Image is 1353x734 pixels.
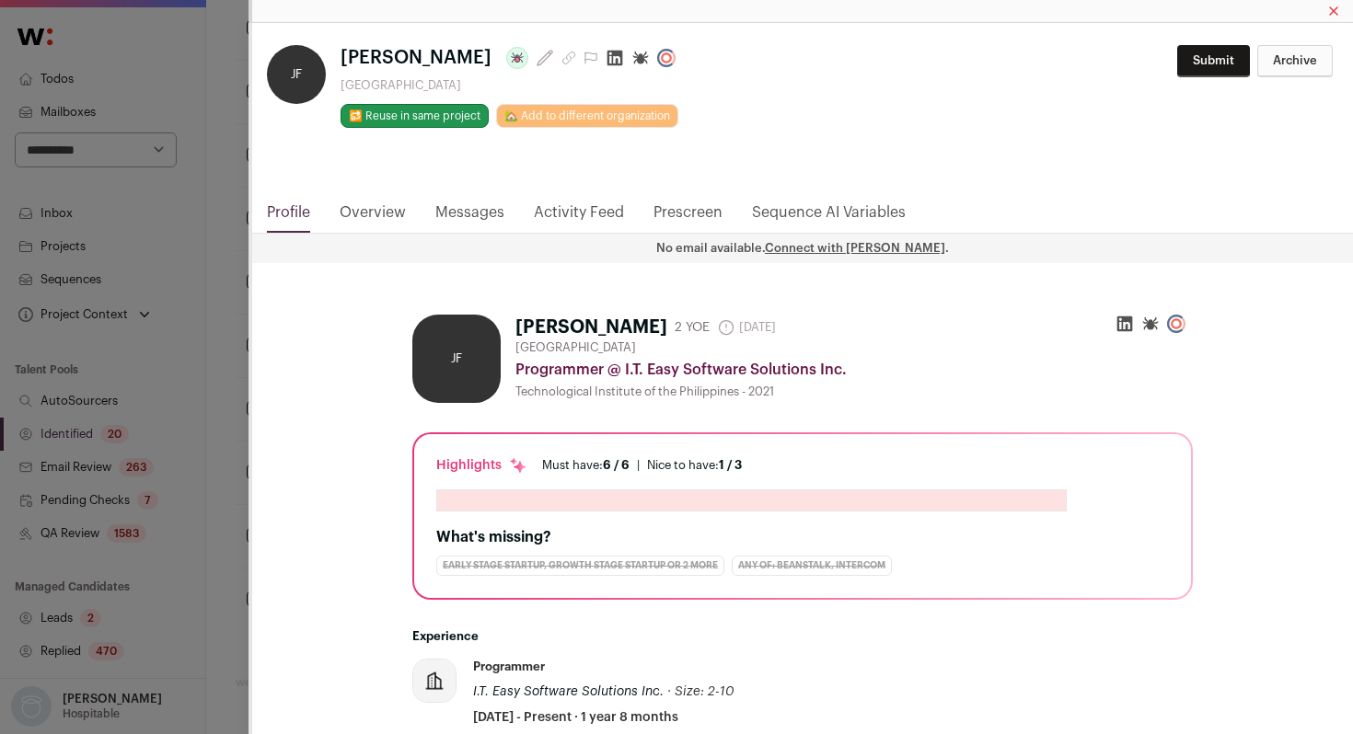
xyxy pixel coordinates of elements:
div: Programmer [473,659,545,675]
div: JF [412,315,501,403]
div: Highlights [436,456,527,475]
div: Nice to have: [647,458,742,473]
button: 🔂 Reuse in same project [341,104,489,128]
span: 1 / 3 [719,459,742,471]
span: [PERSON_NAME] [341,45,491,71]
span: [DATE] [717,318,776,337]
a: Connect with [PERSON_NAME] [765,242,945,254]
a: Sequence AI Variables [752,201,906,233]
span: [GEOGRAPHIC_DATA] [515,340,636,355]
div: Technological Institute of the Philippines - 2021 [515,384,1193,399]
a: Profile [267,201,310,233]
div: 2 YOE [675,318,710,337]
span: 6 / 6 [603,459,630,471]
img: company-logo-placeholder-414d4e2ec0e2ddebbe968bf319fdfe5acfe0c9b87f798d344e800bc9a89632a0.png [413,659,456,702]
a: Overview [340,201,406,233]
div: Early Stage Startup, Growth Stage Startup or 2 more [436,556,724,576]
h1: [PERSON_NAME] [515,315,667,340]
button: Archive [1257,45,1333,77]
a: Prescreen [653,201,723,233]
span: [DATE] - Present · 1 year 8 months [473,708,678,727]
button: Submit [1177,45,1250,77]
div: Must have: [542,458,630,473]
h2: What's missing? [436,526,1169,548]
a: 🏡 Add to different organization [496,104,678,128]
div: Programmer @ I.T. Easy Software Solutions Inc. [515,359,1193,381]
ul: | [542,458,742,473]
div: Any of: Beanstalk, Intercom [732,556,892,576]
h2: Experience [412,629,1193,644]
span: · Size: 2-10 [667,685,734,698]
a: Messages [435,201,504,233]
span: I.T. Easy Software Solutions Inc. [473,685,664,698]
div: JF [267,45,326,104]
p: No email available. . [252,241,1353,256]
div: [GEOGRAPHIC_DATA] [341,78,683,93]
a: Activity Feed [534,201,624,233]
